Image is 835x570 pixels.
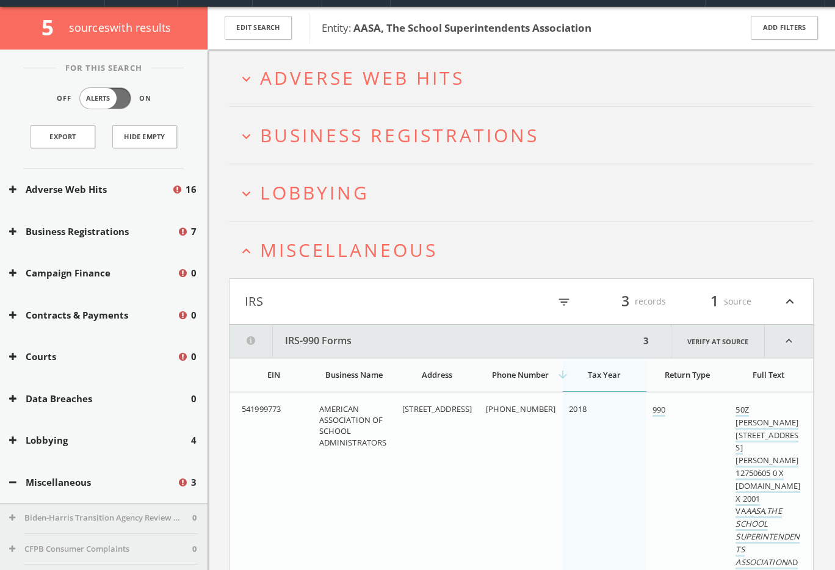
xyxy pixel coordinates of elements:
span: 0 [191,392,197,406]
span: AMERICAN ASSOCIATION OF SCHOOL ADMINISTRATORS [319,403,387,448]
span: Miscellaneous [260,237,438,262]
span: 0 [192,543,197,555]
button: Edit Search [225,16,292,40]
i: expand_more [238,71,255,87]
button: expand_moreAdverse Web Hits [238,68,814,88]
button: IRS [245,291,521,312]
span: Business Registrations [260,123,539,148]
div: Full Text [736,369,801,380]
button: expand_moreBusiness Registrations [238,125,814,145]
div: Address [402,369,472,380]
div: source [678,291,751,312]
button: Biden-Harris Transition Agency Review Teams [9,512,192,524]
span: 0 [191,350,197,364]
em: SUPERINTENDENTS [736,531,800,555]
span: source s with results [69,20,172,35]
span: [STREET_ADDRESS] [402,403,472,414]
a: Verify at source [671,325,765,358]
span: 2018 [569,403,587,414]
button: CFPB Consumer Complaints [9,543,192,555]
button: Lobbying [9,433,191,447]
b: AASA, The School Superintendents Association [353,21,591,35]
span: 3 [616,290,635,312]
button: Adverse Web Hits [9,182,172,197]
span: For This Search [56,62,151,74]
span: 7 [191,225,197,239]
i: expand_more [238,186,255,202]
div: Phone Number [486,369,556,380]
span: Lobbying [260,180,369,205]
button: Miscellaneous [9,475,177,489]
span: 0 [191,266,197,280]
i: expand_less [782,291,798,312]
button: Campaign Finance [9,266,177,280]
span: 16 [186,182,197,197]
button: Contracts & Payments [9,308,177,322]
span: On [139,93,151,104]
i: expand_less [238,243,255,259]
button: Courts [9,350,177,364]
div: Tax Year [569,369,639,380]
div: records [593,291,666,312]
em: THE [767,505,781,516]
a: 990 [652,404,665,417]
button: expand_lessMiscellaneous [238,240,814,260]
button: Hide Empty [112,125,177,148]
i: filter_list [557,295,571,309]
i: expand_more [238,128,255,145]
span: 0 [192,512,197,524]
em: AASA [746,505,765,516]
span: 4 [191,433,197,447]
button: Add Filters [751,16,818,40]
button: IRS-990 Forms [230,325,640,358]
button: Business Registrations [9,225,177,239]
em: SCHOOL [736,518,768,529]
div: Return Type [652,369,723,380]
div: EIN [242,369,306,380]
span: 541999773 [242,403,281,414]
div: 3 [640,325,652,358]
i: expand_less [765,325,813,358]
span: 3 [191,475,197,489]
div: Business Name [319,369,389,380]
span: Off [57,93,71,104]
span: [PHONE_NUMBER] [486,403,556,414]
a: Export [31,125,95,148]
span: 0 [191,308,197,322]
i: arrow_downward [557,369,569,381]
span: 5 [42,13,64,41]
button: Data Breaches [9,392,191,406]
button: expand_moreLobbying [238,182,814,203]
em: ASSOCIATION [736,557,787,568]
span: 1 [705,290,724,312]
span: Adverse Web Hits [260,65,464,90]
span: Entity: [322,21,591,35]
